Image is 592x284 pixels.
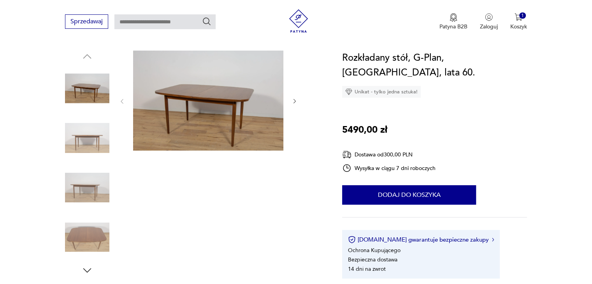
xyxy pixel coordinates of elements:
img: Zdjęcie produktu Rozkładany stół, G-Plan, Wielka Brytania, lata 60. [65,116,109,160]
p: Koszyk [510,23,527,30]
div: Unikat - tylko jedna sztuka! [342,86,421,98]
p: Zaloguj [480,23,498,30]
p: Patyna B2B [439,23,467,30]
img: Ikona strzałki w prawo [492,238,494,242]
img: Ikona diamentu [345,88,352,95]
img: Ikona dostawy [342,150,351,160]
button: [DOMAIN_NAME] gwarantuje bezpieczne zakupy [348,236,494,244]
img: Zdjęcie produktu Rozkładany stół, G-Plan, Wielka Brytania, lata 60. [65,215,109,259]
a: Sprzedawaj [65,19,108,25]
img: Ikonka użytkownika [485,13,493,21]
img: Zdjęcie produktu Rozkładany stół, G-Plan, Wielka Brytania, lata 60. [65,165,109,210]
img: Zdjęcie produktu Rozkładany stół, G-Plan, Wielka Brytania, lata 60. [65,66,109,110]
li: 14 dni na zwrot [348,265,386,273]
img: Zdjęcie produktu Rozkładany stół, G-Plan, Wielka Brytania, lata 60. [133,51,283,151]
button: Dodaj do koszyka [342,185,476,205]
li: Bezpieczna dostawa [348,256,397,263]
button: Sprzedawaj [65,14,108,29]
button: Szukaj [202,17,211,26]
button: Patyna B2B [439,13,467,30]
img: Ikona certyfikatu [348,236,356,244]
div: 1 [519,12,526,19]
img: Ikona koszyka [515,13,522,21]
button: 1Koszyk [510,13,527,30]
div: Dostawa od 300,00 PLN [342,150,436,160]
h1: Rozkładany stół, G-Plan, [GEOGRAPHIC_DATA], lata 60. [342,51,527,80]
p: 5490,00 zł [342,123,387,137]
div: Wysyłka w ciągu 7 dni roboczych [342,163,436,173]
a: Ikona medaluPatyna B2B [439,13,467,30]
button: Zaloguj [480,13,498,30]
img: Ikona medalu [450,13,457,22]
li: Ochrona Kupującego [348,247,401,254]
img: Patyna - sklep z meblami i dekoracjami vintage [287,9,310,33]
